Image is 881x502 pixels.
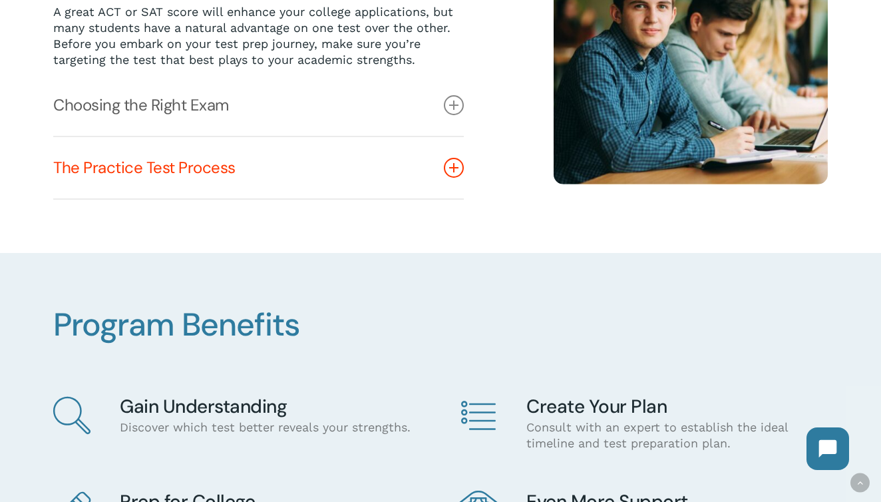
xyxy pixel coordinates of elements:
[53,4,463,68] p: A great ACT or SAT score will enhance your college applications, but many students have a natural...
[53,304,300,346] span: Program Benefits
[526,397,826,417] h4: Create Your Plan
[53,137,464,198] a: The Practice Test Process
[53,75,464,136] a: Choosing the Right Exam
[120,397,419,435] div: Discover which test better reveals your strengths.
[526,397,826,451] div: Consult with an expert to establish the ideal timeline and test preparation plan.
[120,397,419,417] h4: Gain Understanding
[793,414,862,483] iframe: Chatbot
